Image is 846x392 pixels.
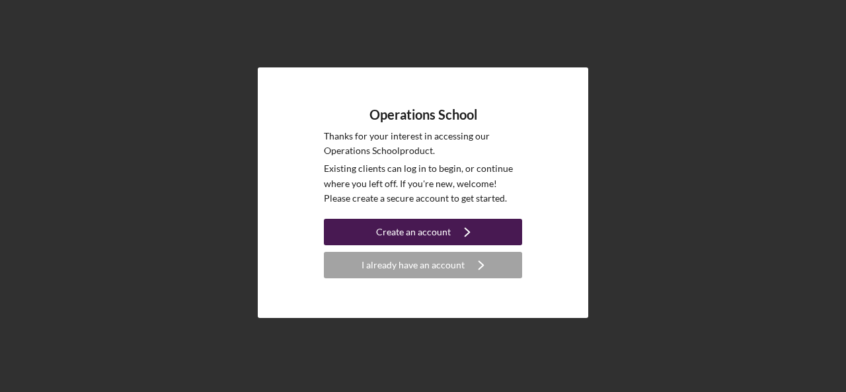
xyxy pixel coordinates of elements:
[324,129,522,159] p: Thanks for your interest in accessing our Operations School product.
[369,107,477,122] h4: Operations School
[362,252,465,278] div: I already have an account
[324,219,522,245] button: Create an account
[324,161,522,206] p: Existing clients can log in to begin, or continue where you left off. If you're new, welcome! Ple...
[324,219,522,249] a: Create an account
[376,219,451,245] div: Create an account
[324,252,522,278] button: I already have an account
